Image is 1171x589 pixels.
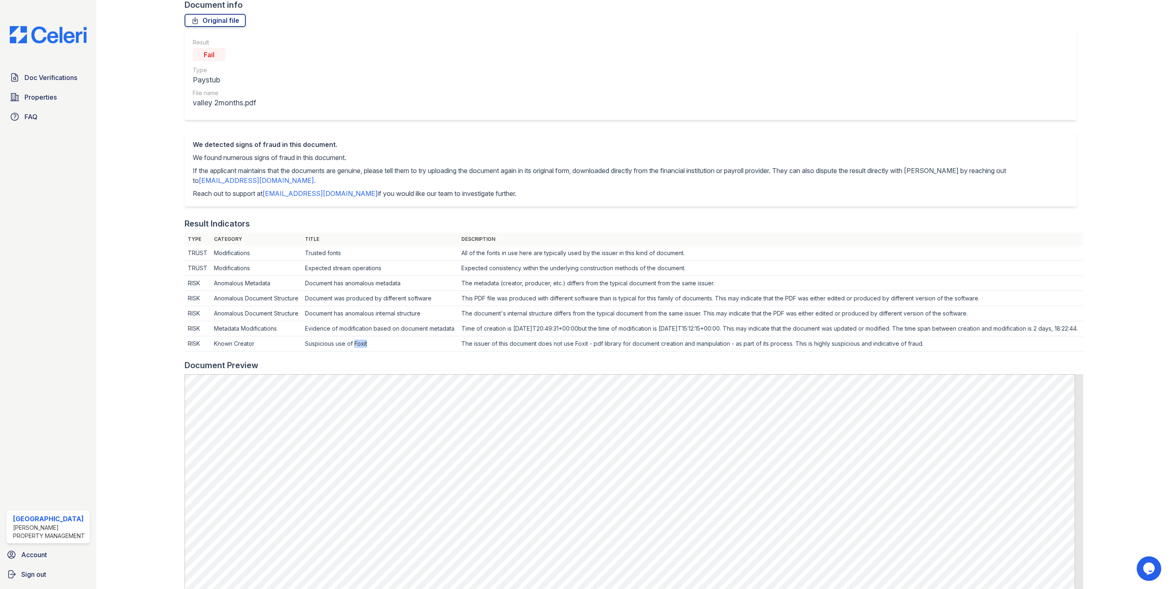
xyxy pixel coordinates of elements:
[314,176,316,184] span: .
[458,261,1083,276] td: Expected consistency within the underlying construction methods of the document.
[302,246,458,261] td: Trusted fonts
[458,336,1083,351] td: The issuer of this document does not use Foxit - pdf library for document creation and manipulati...
[185,321,211,336] td: RISK
[211,321,302,336] td: Metadata Modifications
[193,97,256,109] div: valley 2months.pdf
[193,189,1069,198] p: Reach out to support at if you would like our team to investigate further.
[185,246,211,261] td: TRUST
[302,321,458,336] td: Evidence of modification based on document metadata
[458,233,1083,246] th: Description
[21,550,47,560] span: Account
[302,276,458,291] td: Document has anomalous metadata
[211,261,302,276] td: Modifications
[185,261,211,276] td: TRUST
[185,291,211,306] td: RISK
[458,321,1083,336] td: Time of creation is [DATE]T20:49:31+00:00but the time of modification is [DATE]T15:12:15+00:00. T...
[3,547,93,563] a: Account
[1137,556,1163,581] iframe: chat widget
[193,48,225,61] div: Fail
[211,233,302,246] th: Category
[185,218,250,229] div: Result Indicators
[185,306,211,321] td: RISK
[193,38,256,47] div: Result
[24,73,77,82] span: Doc Verifications
[211,306,302,321] td: Anomalous Document Structure
[211,291,302,306] td: Anomalous Document Structure
[185,360,258,371] div: Document Preview
[21,569,46,579] span: Sign out
[193,89,256,97] div: File name
[302,261,458,276] td: Expected stream operations
[458,276,1083,291] td: The metadata (creator, producer, etc.) differs from the typical document from the same issuer.
[24,92,57,102] span: Properties
[7,89,90,105] a: Properties
[193,166,1069,185] p: If the applicant maintains that the documents are genuine, please tell them to try uploading the ...
[193,153,1069,162] p: We found numerous signs of fraud in this document.
[302,291,458,306] td: Document was produced by different software
[3,566,93,582] a: Sign out
[24,112,38,122] span: FAQ
[458,291,1083,306] td: This PDF file was produced with different software than is typical for this family of documents. ...
[199,176,314,184] a: [EMAIL_ADDRESS][DOMAIN_NAME]
[185,233,211,246] th: Type
[211,336,302,351] td: Known Creator
[3,26,93,43] img: CE_Logo_Blue-a8612792a0a2168367f1c8372b55b34899dd931a85d93a1a3d3e32e68fde9ad4.png
[302,306,458,321] td: Document has anomalous internal structure
[263,189,378,198] a: [EMAIL_ADDRESS][DOMAIN_NAME]
[302,336,458,351] td: Suspicious use of Foxit
[458,306,1083,321] td: The document's internal structure differs from the typical document from the same issuer. This ma...
[193,66,256,74] div: Type
[185,276,211,291] td: RISK
[7,69,90,86] a: Doc Verifications
[211,276,302,291] td: Anomalous Metadata
[13,524,87,540] div: [PERSON_NAME] Property Management
[13,514,87,524] div: [GEOGRAPHIC_DATA]
[185,14,246,27] a: Original file
[193,140,1069,149] div: We detected signs of fraud in this document.
[7,109,90,125] a: FAQ
[211,246,302,261] td: Modifications
[458,246,1083,261] td: All of the fonts in use here are typically used by the issuer in this kind of document.
[302,233,458,246] th: Title
[193,74,256,86] div: Paystub
[185,336,211,351] td: RISK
